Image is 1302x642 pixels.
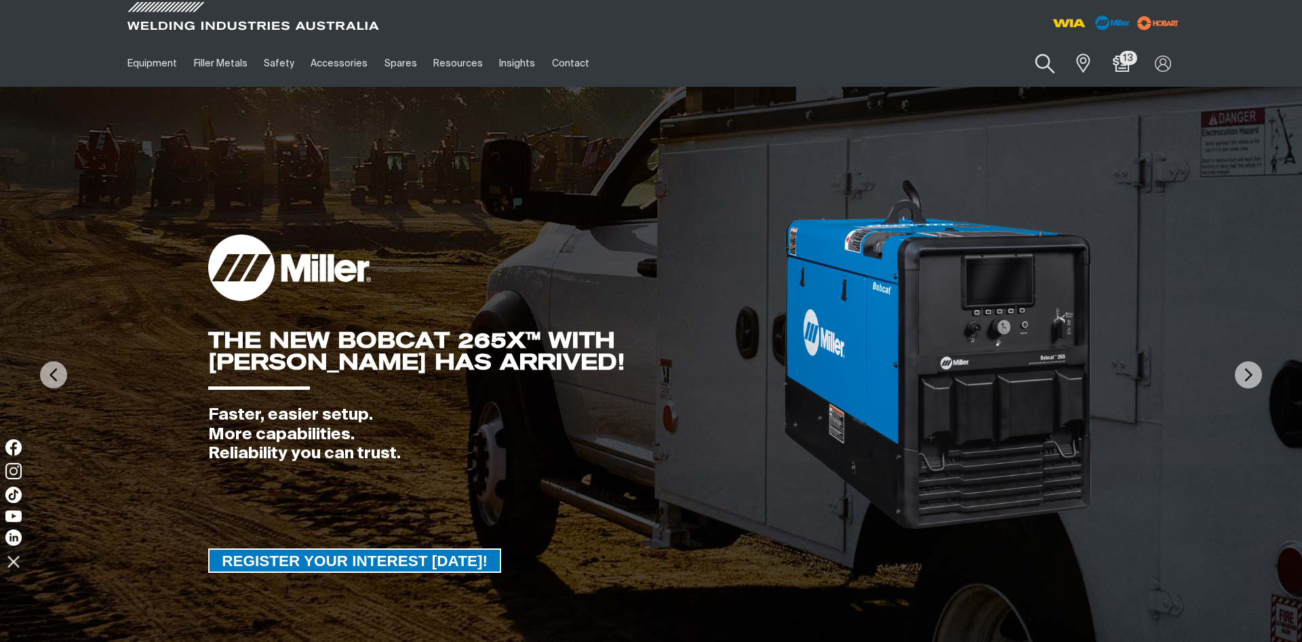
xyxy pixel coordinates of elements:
[185,40,255,87] a: Filler Metals
[119,40,185,87] a: Equipment
[208,548,501,573] a: REGISTER YOUR INTEREST TODAY!
[1133,13,1183,33] img: miller
[1235,361,1262,388] img: NextArrow
[256,40,302,87] a: Safety
[5,529,22,546] img: LinkedIn
[40,361,67,388] img: PrevArrow
[491,40,543,87] a: Insights
[5,463,22,479] img: Instagram
[2,550,25,573] img: hide socials
[208,329,782,373] div: THE NEW BOBCAT 265X™ WITH [PERSON_NAME] HAS ARRIVED!
[5,487,22,503] img: TikTok
[208,405,782,464] div: Faster, easier setup. More capabilities. Reliability you can trust.
[5,510,22,522] img: YouTube
[210,548,500,573] span: REGISTER YOUR INTEREST [DATE]!
[302,40,376,87] a: Accessories
[376,40,425,87] a: Spares
[1017,45,1072,83] button: Search products
[1004,47,1067,79] input: Product name or item number...
[425,40,491,87] a: Resources
[119,40,917,87] nav: Main
[5,439,22,456] img: Facebook
[544,40,597,87] a: Contact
